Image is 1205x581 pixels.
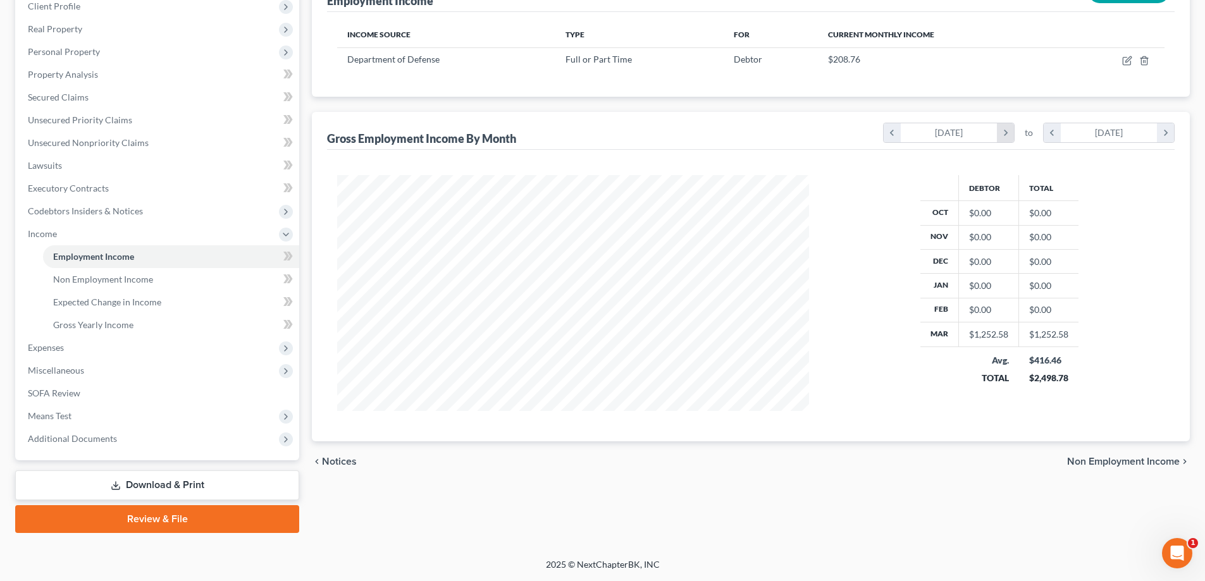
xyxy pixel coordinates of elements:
th: Feb [920,298,959,322]
span: SOFA Review [28,388,80,398]
div: $2,498.78 [1029,372,1069,384]
div: $0.00 [969,207,1008,219]
span: Debtor [734,54,762,64]
span: Expected Change in Income [53,297,161,307]
a: Secured Claims [18,86,299,109]
span: Non Employment Income [1067,456,1180,467]
span: Secured Claims [28,92,89,102]
span: Property Analysis [28,69,98,80]
a: Non Employment Income [43,268,299,291]
i: chevron_right [1180,456,1190,467]
span: Current Monthly Income [828,30,934,39]
i: chevron_left [884,123,901,142]
a: Employment Income [43,245,299,268]
span: Type [565,30,584,39]
span: Unsecured Nonpriority Claims [28,137,149,148]
div: [DATE] [1061,123,1158,142]
div: [DATE] [901,123,998,142]
th: Mar [920,322,959,346]
button: Non Employment Income chevron_right [1067,456,1190,467]
a: Download & Print [15,470,299,500]
a: Unsecured Priority Claims [18,109,299,131]
td: $1,252.58 [1019,322,1079,346]
div: TOTAL [969,372,1009,384]
i: chevron_left [1044,123,1061,142]
div: $0.00 [969,231,1008,243]
td: $0.00 [1019,274,1079,298]
span: Income [28,228,57,239]
span: Real Property [28,23,82,34]
span: to [1025,126,1033,139]
button: chevron_left Notices [312,456,357,467]
div: 2025 © NextChapterBK, INC [242,558,963,581]
a: Property Analysis [18,63,299,86]
th: Dec [920,249,959,273]
td: $0.00 [1019,201,1079,225]
a: Lawsuits [18,154,299,177]
span: Expenses [28,342,64,353]
div: $0.00 [969,255,1008,268]
span: Personal Property [28,46,100,57]
div: $1,252.58 [969,328,1008,341]
i: chevron_left [312,456,322,467]
div: $0.00 [969,303,1008,316]
th: Oct [920,201,959,225]
span: Notices [322,456,357,467]
span: Additional Documents [28,433,117,444]
a: Executory Contracts [18,177,299,200]
div: Avg. [969,354,1009,367]
iframe: Intercom live chat [1162,538,1192,568]
div: $416.46 [1029,354,1069,367]
a: Gross Yearly Income [43,314,299,336]
span: Means Test [28,410,71,421]
span: Client Profile [28,1,80,11]
th: Total [1019,175,1079,200]
span: Department of Defense [347,54,440,64]
th: Debtor [959,175,1019,200]
span: Unsecured Priority Claims [28,114,132,125]
i: chevron_right [997,123,1014,142]
span: Employment Income [53,251,134,262]
span: 1 [1188,538,1198,548]
div: $0.00 [969,279,1008,292]
span: Codebtors Insiders & Notices [28,205,143,216]
span: Lawsuits [28,160,62,171]
a: Review & File [15,505,299,533]
span: Income Source [347,30,411,39]
span: For [734,30,750,39]
span: Executory Contracts [28,183,109,193]
span: Non Employment Income [53,274,153,284]
td: $0.00 [1019,225,1079,249]
td: $0.00 [1019,298,1079,322]
th: Nov [920,225,959,249]
i: chevron_right [1157,123,1174,142]
a: SOFA Review [18,382,299,405]
span: $208.76 [828,54,860,64]
a: Unsecured Nonpriority Claims [18,131,299,154]
span: Full or Part Time [565,54,632,64]
a: Expected Change in Income [43,291,299,314]
td: $0.00 [1019,249,1079,273]
span: Gross Yearly Income [53,319,133,330]
th: Jan [920,274,959,298]
span: Miscellaneous [28,365,84,376]
div: Gross Employment Income By Month [327,131,516,146]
